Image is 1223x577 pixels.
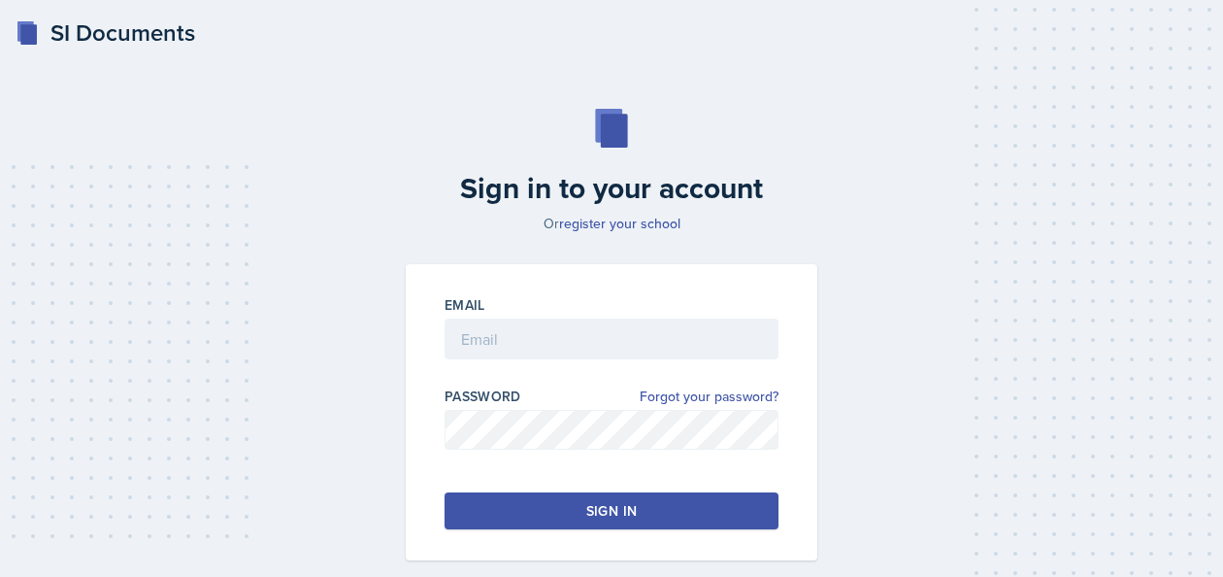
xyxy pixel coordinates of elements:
[394,171,829,206] h2: Sign in to your account
[394,214,829,233] p: Or
[445,492,778,529] button: Sign in
[445,319,778,359] input: Email
[16,16,195,51] a: SI Documents
[445,295,485,315] label: Email
[586,501,637,521] div: Sign in
[559,214,680,233] a: register your school
[640,387,778,407] a: Forgot your password?
[445,387,521,406] label: Password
